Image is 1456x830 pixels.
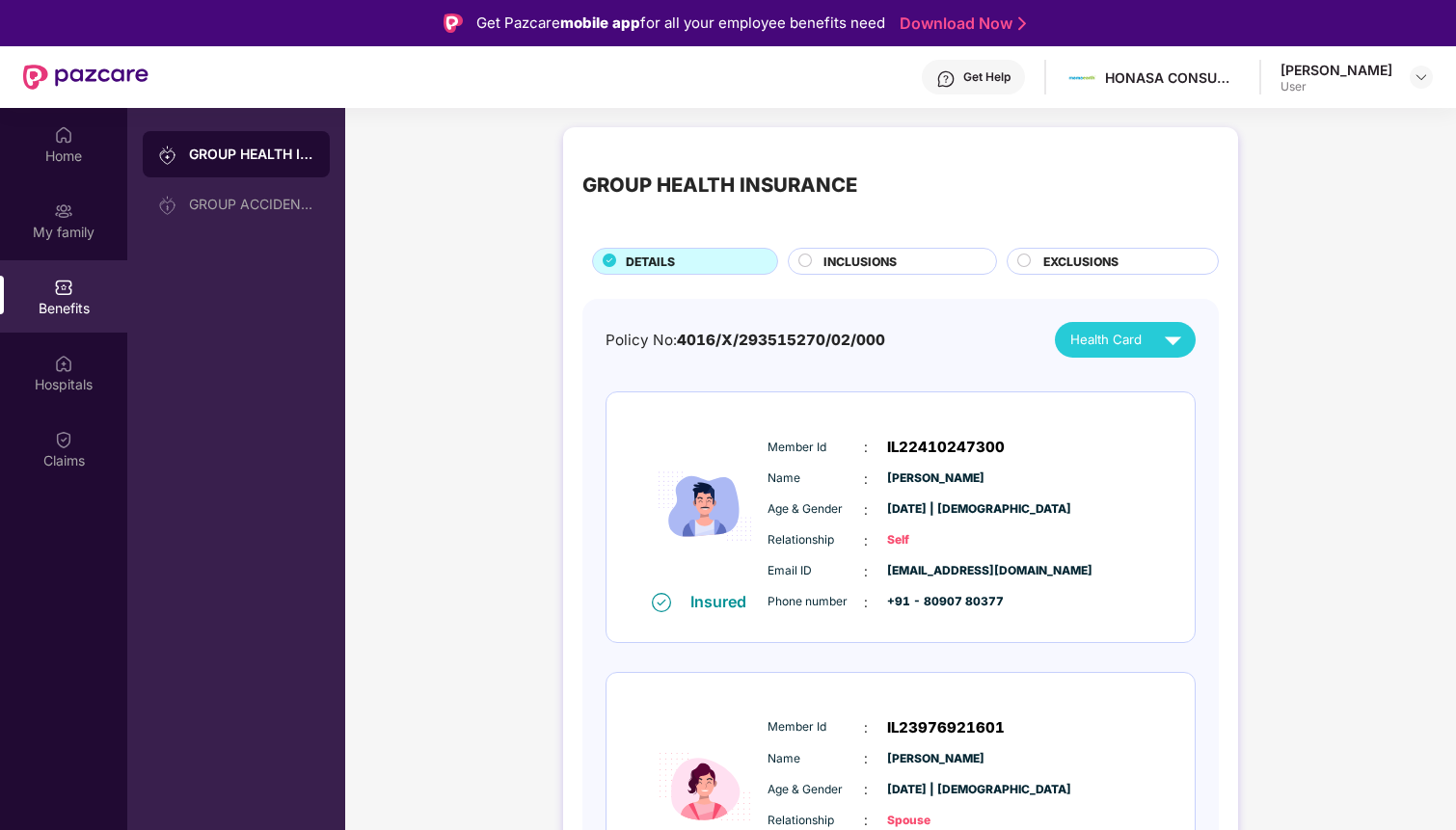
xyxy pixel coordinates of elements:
[54,201,73,221] img: svg+xml;base64,PHN2ZyB3aWR0aD0iMjAiIGhlaWdodD0iMjAiIHZpZXdCb3g9IjAgMCAyMCAyMCIgZmlsbD0ibm9uZSIgeG...
[887,500,984,519] span: [DATE] | [DEMOGRAPHIC_DATA]
[887,593,984,611] span: +91 - 80907 80377
[864,469,868,490] span: :
[864,592,868,613] span: :
[768,593,864,611] span: Phone number
[1055,322,1196,358] button: Health Card
[768,718,864,736] span: Member Id
[1068,64,1096,92] img: Mamaearth%20Logo.jpg
[444,13,463,33] img: Logo
[54,354,73,373] img: svg+xml;base64,PHN2ZyBpZD0iSG9zcGl0YWxzIiB4bWxucz0iaHR0cDovL3d3dy53My5vcmcvMjAwMC9zdmciIHdpZHRoPS...
[476,12,885,35] div: Get Pazcare for all your employee benefits need
[864,437,868,458] span: :
[606,329,885,352] div: Policy No:
[582,170,857,201] div: GROUP HEALTH INSURANCE
[768,562,864,580] span: Email ID
[1105,68,1240,87] div: HONASA CONSUMER LIMITED
[1156,323,1190,357] img: svg+xml;base64,PHN2ZyB4bWxucz0iaHR0cDovL3d3dy53My5vcmcvMjAwMC9zdmciIHZpZXdCb3g9IjAgMCAyNCAyNCIgd2...
[189,197,314,212] div: GROUP ACCIDENTAL INSURANCE
[936,69,956,89] img: svg+xml;base64,PHN2ZyBpZD0iSGVscC0zMngzMiIgeG1sbnM9Imh0dHA6Ly93d3cudzMub3JnLzIwMDAvc3ZnIiB3aWR0aD...
[768,500,864,519] span: Age & Gender
[887,716,1005,739] span: IL23976921601
[158,196,177,215] img: svg+xml;base64,PHN2ZyB3aWR0aD0iMjAiIGhlaWdodD0iMjAiIHZpZXdCb3g9IjAgMCAyMCAyMCIgZmlsbD0ibm9uZSIgeG...
[864,499,868,521] span: :
[864,717,868,738] span: :
[54,125,73,145] img: svg+xml;base64,PHN2ZyBpZD0iSG9tZSIgeG1sbnM9Imh0dHA6Ly93d3cudzMub3JnLzIwMDAvc3ZnIiB3aWR0aD0iMjAiIG...
[887,436,1005,459] span: IL22410247300
[864,530,868,551] span: :
[1281,79,1392,94] div: User
[768,531,864,549] span: Relationship
[864,561,868,582] span: :
[768,812,864,830] span: Relationship
[887,469,984,488] span: [PERSON_NAME]
[768,469,864,488] span: Name
[189,145,314,164] div: GROUP HEALTH INSURANCE
[768,750,864,768] span: Name
[647,421,763,591] img: icon
[1281,61,1392,79] div: [PERSON_NAME]
[823,253,897,271] span: INCLUSIONS
[768,781,864,799] span: Age & Gender
[54,278,73,297] img: svg+xml;base64,PHN2ZyBpZD0iQmVuZWZpdHMiIHhtbG5zPSJodHRwOi8vd3d3LnczLm9yZy8yMDAwL3N2ZyIgd2lkdGg9Ij...
[158,146,177,165] img: svg+xml;base64,PHN2ZyB3aWR0aD0iMjAiIGhlaWdodD0iMjAiIHZpZXdCb3g9IjAgMCAyMCAyMCIgZmlsbD0ibm9uZSIgeG...
[887,781,984,799] span: [DATE] | [DEMOGRAPHIC_DATA]
[690,592,758,611] div: Insured
[560,13,640,32] strong: mobile app
[677,331,885,349] span: 4016/X/293515270/02/000
[54,430,73,449] img: svg+xml;base64,PHN2ZyBpZD0iQ2xhaW0iIHhtbG5zPSJodHRwOi8vd3d3LnczLm9yZy8yMDAwL3N2ZyIgd2lkdGg9IjIwIi...
[864,748,868,769] span: :
[1018,13,1026,34] img: Stroke
[887,750,984,768] span: [PERSON_NAME]
[963,69,1011,85] div: Get Help
[1070,330,1142,350] span: Health Card
[23,65,148,90] img: New Pazcare Logo
[768,439,864,457] span: Member Id
[626,253,675,271] span: DETAILS
[900,13,1020,34] a: Download Now
[887,531,984,549] span: Self
[887,812,984,830] span: Spouse
[1414,69,1429,85] img: svg+xml;base64,PHN2ZyBpZD0iRHJvcGRvd24tMzJ4MzIiIHhtbG5zPSJodHRwOi8vd3d3LnczLm9yZy8yMDAwL3N2ZyIgd2...
[887,562,984,580] span: [EMAIL_ADDRESS][DOMAIN_NAME]
[864,779,868,800] span: :
[1043,253,1119,271] span: EXCLUSIONS
[652,593,671,612] img: svg+xml;base64,PHN2ZyB4bWxucz0iaHR0cDovL3d3dy53My5vcmcvMjAwMC9zdmciIHdpZHRoPSIxNiIgaGVpZ2h0PSIxNi...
